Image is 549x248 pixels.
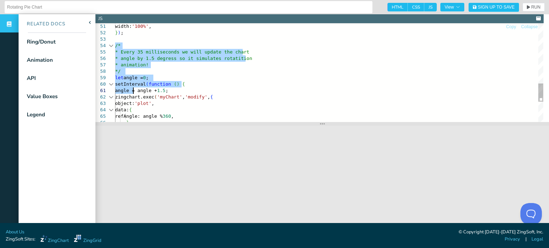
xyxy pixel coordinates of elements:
[107,107,116,113] div: Click to collapse the range.
[149,81,171,87] span: function
[387,3,437,11] div: checkbox-group
[177,81,179,87] span: )
[531,5,540,9] span: RUN
[115,94,154,100] span: zingchart.exec
[440,3,464,11] button: View
[459,229,543,236] div: © Copyright [DATE]-[DATE] ZingSoft, Inc.
[115,101,135,106] span: object:
[132,24,149,29] span: '100%'
[520,203,542,224] iframe: Toggle Customer Support
[171,113,174,119] span: ,
[27,92,58,101] div: Value Boxes
[152,101,154,106] span: ,
[95,94,106,100] div: 62
[478,5,515,9] span: Sign Up to Save
[95,36,106,42] div: 53
[506,24,516,30] button: Copy
[521,25,538,29] span: Collapse
[95,75,106,81] div: 59
[146,81,149,87] span: (
[387,3,408,11] span: HTML
[95,62,106,68] div: 57
[19,21,65,28] div: Related Docs
[129,120,132,125] span: ,
[210,94,213,100] span: {
[95,49,106,55] div: 55
[126,120,129,125] span: }
[95,113,106,120] div: 65
[115,30,118,35] span: }
[115,75,123,80] span: let
[95,55,106,62] div: 56
[95,107,106,113] div: 64
[95,87,106,94] div: 61
[531,236,543,243] a: Legal
[115,56,252,61] span: * angle by 1.5 degress so it simulates rotatition
[6,229,24,236] a: About Us
[6,236,35,243] span: ZingSoft Sites:
[74,235,101,244] a: ZingGrid
[27,38,56,46] div: Ring/Donut
[121,30,124,35] span: ;
[115,113,163,119] span: refAngle: angle %
[27,56,53,64] div: Animation
[95,42,106,49] div: 54
[95,81,106,87] div: 60
[95,126,549,230] iframe: Your browser does not support iframes.
[118,30,121,35] span: )
[157,88,165,93] span: 1.5
[505,236,520,243] a: Privacy
[115,24,132,29] span: width:
[154,94,157,100] span: (
[157,94,182,100] span: 'myChart'
[129,107,132,112] span: {
[40,235,69,244] a: ZingChart
[445,5,460,9] span: View
[135,101,152,106] span: 'plot'
[525,236,526,243] span: |
[143,75,146,80] span: 0
[95,68,106,75] div: 58
[523,3,545,11] button: RUN
[7,1,370,13] input: Untitled Demo
[146,75,149,80] span: ;
[95,30,106,36] div: 52
[424,3,437,11] span: JS
[107,94,116,100] div: Click to collapse the range.
[27,111,45,119] div: Legend
[95,23,106,30] div: 51
[115,81,146,87] span: setInterval
[182,81,185,87] span: {
[115,62,149,67] span: * animation!
[115,49,249,55] span: * Every 35 milliseconds we will update the chart
[107,42,116,49] div: Click to collapse the range.
[149,24,152,29] span: ,
[27,74,36,82] div: API
[182,94,185,100] span: ,
[207,94,210,100] span: ,
[521,24,538,30] button: Collapse
[408,3,424,11] span: CSS
[98,15,103,22] div: JS
[95,100,106,107] div: 63
[506,25,516,29] span: Copy
[95,120,106,126] div: 66
[107,81,116,87] div: Click to collapse the range.
[174,81,177,87] span: (
[115,107,129,112] span: data:
[123,75,143,80] span: angle =
[185,94,208,100] span: 'modify'
[469,3,519,12] button: Sign Up to Save
[163,113,171,119] span: 360
[165,88,168,93] span: ;
[115,88,157,93] span: angle = angle +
